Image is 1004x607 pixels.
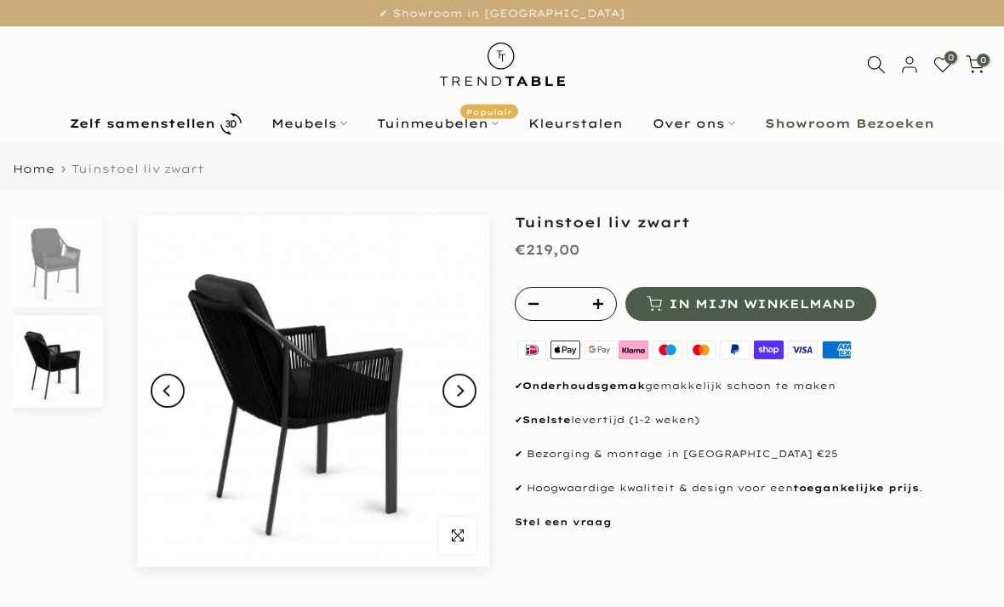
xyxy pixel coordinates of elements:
[515,215,991,229] h1: Tuinstoel liv zwart
[515,480,991,497] p: ✔ Hoogwaardige kwaliteit & design voor een .
[71,162,204,175] span: Tuinstoel liv zwart
[650,338,684,361] img: maestro
[522,380,645,392] strong: Onderhoudsgemak
[362,113,514,134] a: TuinmeubelenPopulair
[786,338,820,361] img: visa
[977,54,990,66] span: 0
[966,55,984,74] a: 0
[515,338,549,361] img: ideal
[257,113,362,134] a: Meubels
[460,105,518,119] span: Populair
[625,287,876,321] button: In mijn winkelmand
[13,316,100,408] img: Tuinstoel Liv zwart zijkant
[55,109,257,139] a: Zelf samenstellen
[515,238,579,262] div: €219,00
[515,516,612,528] a: Stel een vraag
[583,338,617,361] img: google pay
[944,51,957,64] span: 0
[515,412,991,429] p: ✔ levertijd (1-2 weken)
[13,215,100,307] img: Tuinstoel Liv zwart voorkant
[819,338,853,361] img: american express
[515,446,991,463] p: ✔ Bezorging & montage in [GEOGRAPHIC_DATA] €25
[752,338,786,361] img: shopify pay
[13,163,54,175] a: Home
[765,117,934,129] b: Showroom Bezoeken
[638,113,750,134] a: Over ons
[21,4,983,23] p: ✔ Showroom in [GEOGRAPHIC_DATA]
[684,338,718,361] img: master
[793,482,919,494] strong: toegankelijke prijs
[549,338,583,361] img: apple pay
[750,113,950,134] a: Showroom Bezoeken
[515,378,991,395] p: ✔ gemakkelijk schoon te maken
[428,26,577,102] img: trend-table
[669,298,855,310] span: In mijn winkelmand
[933,55,952,74] a: 0
[514,113,638,134] a: Kleurstalen
[522,414,571,426] strong: Snelste
[442,374,476,408] button: Next
[138,215,489,567] img: Tuinstoel Liv zwart zijkant
[151,374,185,408] button: Previous
[718,338,752,361] img: paypal
[616,338,650,361] img: klarna
[2,520,87,605] iframe: toggle-frame
[70,117,215,129] b: Zelf samenstellen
